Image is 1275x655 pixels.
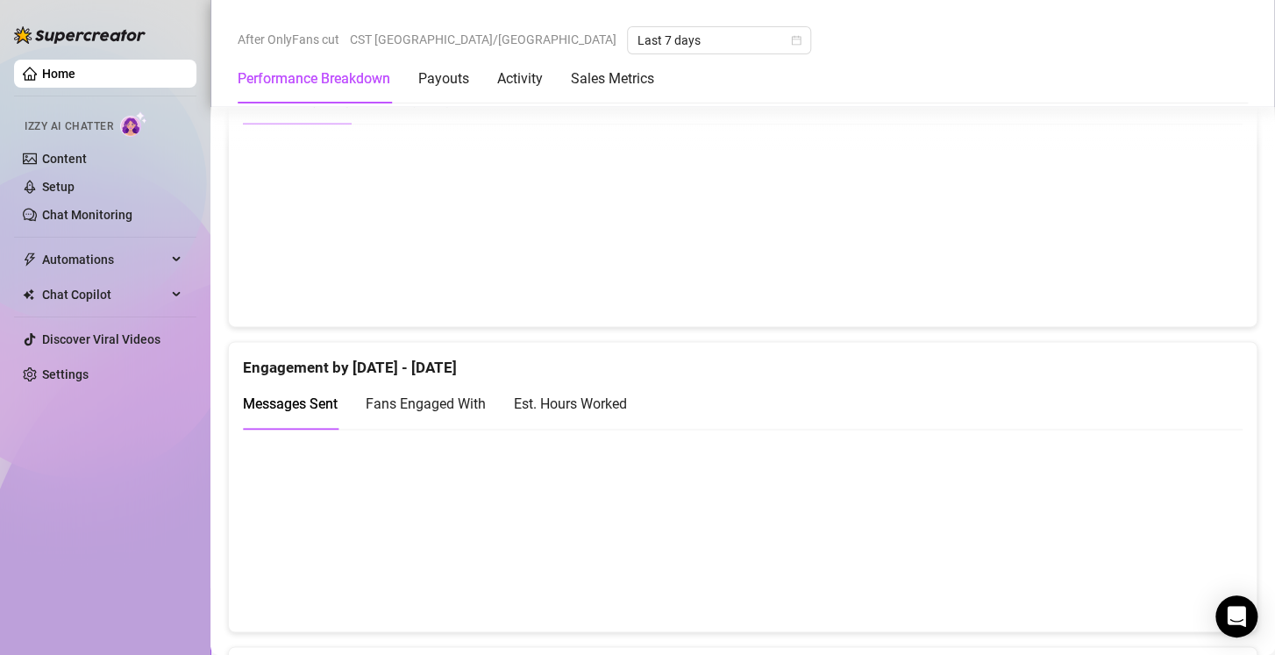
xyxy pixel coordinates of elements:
div: Activity [497,68,543,89]
img: Chat Copilot [23,288,34,301]
div: Engagement by [DATE] - [DATE] [243,342,1243,380]
div: Sales Metrics [571,68,654,89]
img: logo-BBDzfeDw.svg [14,26,146,44]
div: Est. Hours Worked [514,393,627,415]
span: CST [GEOGRAPHIC_DATA]/[GEOGRAPHIC_DATA] [350,26,616,53]
a: Discover Viral Videos [42,332,160,346]
span: Chat Copilot [42,281,167,309]
span: Fans Engaged With [366,395,486,412]
div: Performance Breakdown [238,68,390,89]
a: Chat Monitoring [42,208,132,222]
a: Content [42,152,87,166]
div: Payouts [418,68,469,89]
img: AI Chatter [120,111,147,137]
a: Settings [42,367,89,381]
a: Home [42,67,75,81]
span: Messages Sent [243,395,338,412]
span: Last 7 days [637,27,801,53]
span: thunderbolt [23,253,37,267]
div: Open Intercom Messenger [1215,595,1257,637]
span: After OnlyFans cut [238,26,339,53]
span: Izzy AI Chatter [25,118,113,135]
a: Setup [42,180,75,194]
span: Automations [42,246,167,274]
span: calendar [791,35,801,46]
